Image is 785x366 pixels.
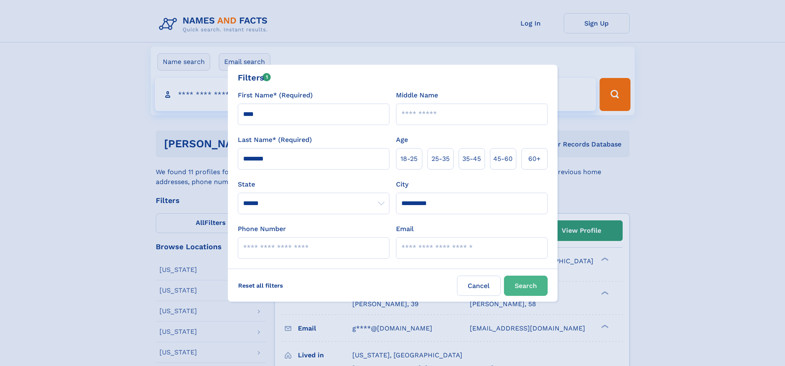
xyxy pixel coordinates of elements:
[401,154,417,164] span: 18‑25
[493,154,513,164] span: 45‑60
[431,154,450,164] span: 25‑35
[396,90,438,100] label: Middle Name
[396,179,408,189] label: City
[396,135,408,145] label: Age
[238,90,313,100] label: First Name* (Required)
[528,154,541,164] span: 60+
[233,276,288,295] label: Reset all filters
[238,179,389,189] label: State
[238,71,271,84] div: Filters
[504,276,548,296] button: Search
[396,224,414,234] label: Email
[238,135,312,145] label: Last Name* (Required)
[462,154,481,164] span: 35‑45
[238,224,286,234] label: Phone Number
[457,276,501,296] label: Cancel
